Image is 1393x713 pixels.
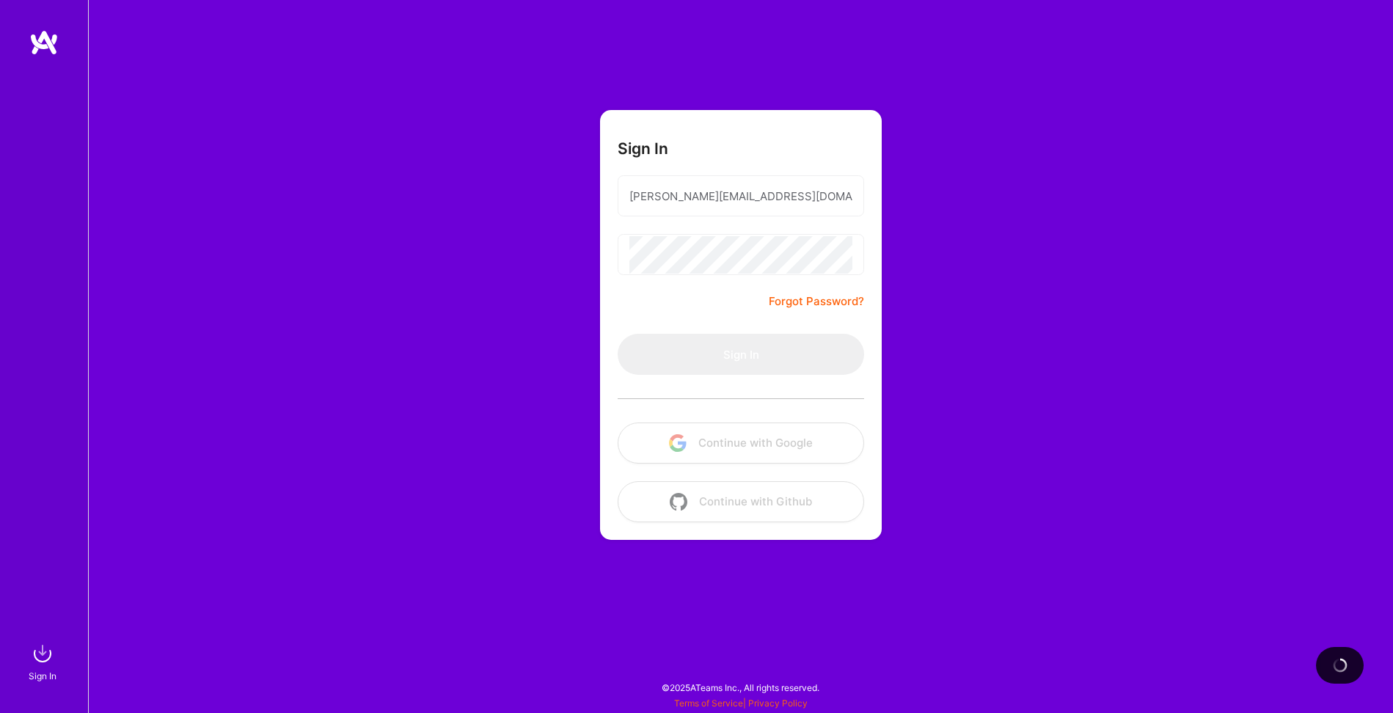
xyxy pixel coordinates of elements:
[29,668,56,684] div: Sign In
[748,698,808,709] a: Privacy Policy
[1332,658,1347,673] img: loading
[31,639,57,684] a: sign inSign In
[674,698,808,709] span: |
[674,698,743,709] a: Terms of Service
[618,334,864,375] button: Sign In
[618,139,668,158] h3: Sign In
[88,669,1393,706] div: © 2025 ATeams Inc., All rights reserved.
[629,178,852,215] input: Email...
[618,481,864,522] button: Continue with Github
[29,29,59,56] img: logo
[618,423,864,464] button: Continue with Google
[670,493,687,511] img: icon
[769,293,864,310] a: Forgot Password?
[669,434,687,452] img: icon
[28,639,57,668] img: sign in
